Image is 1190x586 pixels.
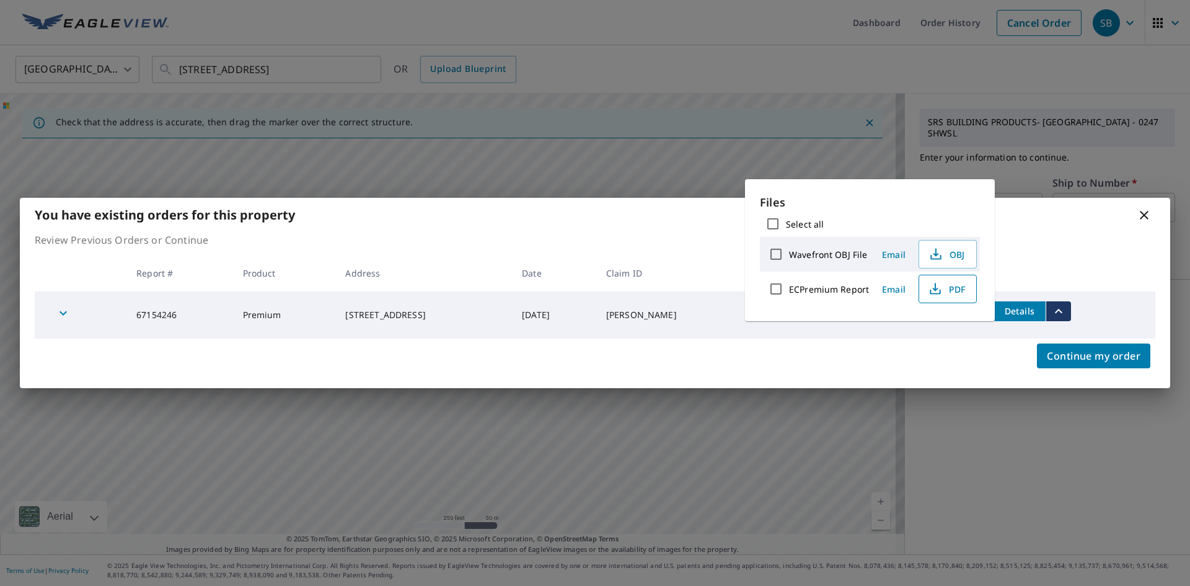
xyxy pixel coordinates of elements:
[512,291,596,339] td: [DATE]
[335,255,512,291] th: Address
[233,255,336,291] th: Product
[919,275,977,303] button: PDF
[760,194,980,211] p: Files
[786,218,824,230] label: Select all
[789,249,867,260] label: Wavefront OBJ File
[233,291,336,339] td: Premium
[879,249,909,260] span: Email
[879,283,909,295] span: Email
[126,291,232,339] td: 67154246
[874,280,914,299] button: Email
[345,309,502,321] div: [STREET_ADDRESS]
[994,301,1046,321] button: detailsBtn-67154246
[35,206,295,223] b: You have existing orders for this property
[512,255,596,291] th: Date
[1037,344,1150,368] button: Continue my order
[1001,305,1038,317] span: Details
[919,240,977,269] button: OBJ
[927,282,966,296] span: PDF
[596,291,756,339] td: [PERSON_NAME]
[126,255,232,291] th: Report #
[789,283,869,295] label: ECPremium Report
[35,233,1155,247] p: Review Previous Orders or Continue
[874,245,914,264] button: Email
[1047,347,1140,365] span: Continue my order
[927,247,966,262] span: OBJ
[596,255,756,291] th: Claim ID
[1046,301,1071,321] button: filesDropdownBtn-67154246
